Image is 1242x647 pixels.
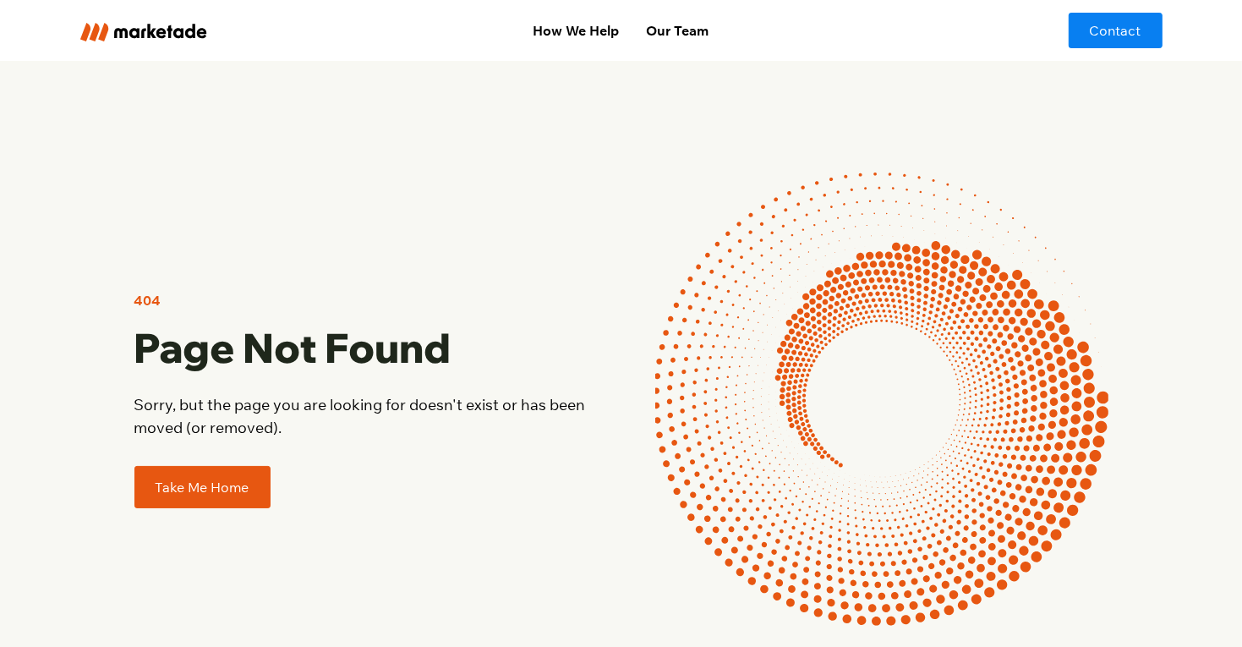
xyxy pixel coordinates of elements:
a: home [80,19,306,41]
p: Sorry, but the page you are looking for doesn't exist or has been moved (or removed). [134,393,588,439]
a: Our Team [632,14,722,47]
a: Take Me Home [134,466,271,508]
div: 404 [134,290,161,310]
a: How We Help [519,14,632,47]
h2: Page Not Found [134,324,588,373]
a: Contact [1069,13,1163,48]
